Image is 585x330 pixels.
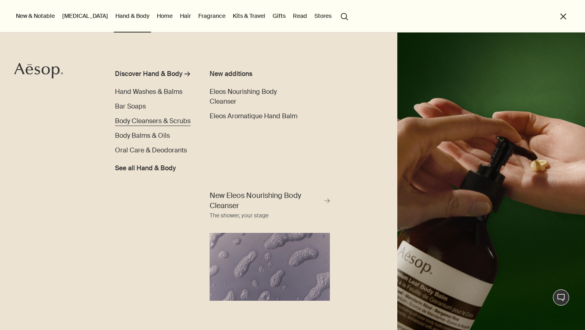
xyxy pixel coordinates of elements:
a: Discover Hand & Body [115,69,192,82]
a: Hair [178,11,193,21]
img: A hand holding the pump dispensing Geranium Leaf Body Balm on to hand. [397,33,585,330]
span: Oral Care & Deodorants [115,146,187,154]
a: Kits & Travel [231,11,267,21]
span: Hand Washes & Balms [115,87,182,96]
a: Eleos Nourishing Body Cleanser [210,87,303,106]
button: New & Notable [14,11,56,21]
span: Eleos Aromatique Hand Balm [210,112,297,120]
a: Fragrance [197,11,227,21]
div: The shower, your stage [210,211,269,221]
button: Live-Support Chat [553,289,569,306]
span: Body Balms & Oils [115,131,170,140]
a: [MEDICAL_DATA] [61,11,110,21]
a: See all Hand & Body [115,160,176,173]
button: Open search [337,8,352,24]
a: Oral Care & Deodorants [115,145,187,155]
a: Bar Soaps [115,102,146,111]
span: Eleos Nourishing Body Cleanser [210,87,277,106]
a: Home [155,11,174,21]
a: Hand Washes & Balms [115,87,182,97]
span: Body Cleansers & Scrubs [115,117,191,125]
svg: Aesop [14,63,63,79]
span: New Eleos Nourishing Body Cleanser [210,191,323,211]
button: Stores [313,11,333,21]
button: Close the Menu [559,12,568,21]
a: Hand & Body [114,11,151,21]
a: Body Balms & Oils [115,131,170,141]
span: See all Hand & Body [115,163,176,173]
a: Gifts [271,11,287,21]
a: Body Cleansers & Scrubs [115,116,191,126]
a: New Eleos Nourishing Body Cleanser The shower, your stageBody cleanser foam in purple background [208,189,332,301]
a: Read [291,11,309,21]
a: Aesop [14,63,63,81]
div: New additions [210,69,303,79]
a: Eleos Aromatique Hand Balm [210,111,297,121]
div: Discover Hand & Body [115,69,182,79]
